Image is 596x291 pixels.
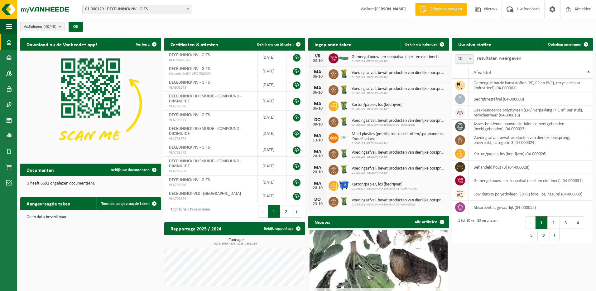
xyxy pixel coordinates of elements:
button: 9 [538,229,550,241]
div: 23-10 [311,202,324,206]
button: 1 [536,216,548,229]
td: karton/papier, los (bedrijven) (04-000026) [469,147,593,160]
span: Karton/papier, los (bedrijven) [352,182,417,187]
span: VLA706760 [169,183,253,188]
img: WB-0140-HPE-GN-50 [339,84,349,95]
span: VLA706759 [169,169,253,174]
div: 09-10 [311,122,324,127]
span: Multi plastics (pmd/harde kunststoffen/spanbanden/eps/folie naturel/folie gemeng... [352,132,446,137]
td: [DATE] [258,143,286,157]
span: VLA708576 [169,104,253,109]
button: 5 [526,229,538,241]
label: resultaten weergeven [477,56,521,61]
img: WB-0240-HPE-GN-50 [339,100,349,111]
span: Voedingsafval, bevat producten van dierlijke oorsprong, onverpakt, categorie 3 [352,198,446,203]
div: 20-10 [311,170,324,175]
a: Bekijk uw kalender [400,38,448,51]
span: 01-000129 - DECEUNINCK NV [352,76,446,79]
button: OK [69,22,83,32]
div: 06-10 [311,75,324,79]
span: RED25001945 [169,58,253,63]
div: 20-10 [311,154,324,159]
td: [DATE] [258,78,286,92]
span: Voedingsafval, bevat producten van dierlijke oorsprong, onverpakt, categorie 3 [352,150,446,155]
button: Next [550,229,560,241]
span: 2024: 1659,430 t - 2025: 1881,263 t [167,242,305,245]
div: DO [311,197,324,202]
span: DECEUNINCK NV - GITS [169,145,210,150]
span: Voedingsafval, bevat producten van dierlijke oorsprong, onverpakt, categorie 3 [352,71,446,76]
div: 03-10 [311,59,324,63]
span: DECEUNINCK NV - GITS [169,53,210,57]
td: absorbentia, gevaarlijk (04-000055) [469,201,593,214]
h2: Ingeplande taken [308,38,358,50]
span: 10 [455,55,473,63]
span: 02-008227 - DECEUNINCK DIKSMUIDE - COMPOUND [352,187,417,191]
td: behandeld hout (B) (04-000028) [469,160,593,174]
span: Karton/papier, los (bedrijven) [352,102,402,107]
button: 2 [280,205,292,218]
td: [DATE] [258,189,286,203]
td: [DATE] [258,175,286,189]
img: HK-XC-10-GN-00 [339,55,349,61]
td: [DATE] [258,157,286,175]
span: DECEUNINCK DIKSMUIDE - COMPOUND - DIKSMUIDE [169,159,242,169]
span: 01-000129 - DECEUNINCK NV [352,142,446,145]
button: Previous [526,216,536,229]
td: [DATE] [258,124,286,143]
td: gemengd bouw- en sloopafval (inert en niet inert) (04-000031) [469,174,593,187]
span: 01-000129 - DECEUNINCK NV - GITS [83,5,191,14]
div: MA [311,149,324,154]
span: VLA708574 [169,136,253,141]
button: 4 [572,216,584,229]
div: 06-10 [311,106,324,111]
button: 2 [548,216,560,229]
span: DECEUNINCK-VLS - [GEOGRAPHIC_DATA] [169,191,241,196]
a: Toon de aangevraagde taken [96,197,161,210]
i: Combi zakken [352,137,375,141]
h2: Download nu de Vanheede+ app! [20,38,103,50]
h2: Documenten [20,164,60,176]
span: 10 [455,54,474,64]
td: asbesthoudende bouwmaterialen cementgebonden (hechtgebonden) (04-000023) [469,120,593,133]
span: Consent-SelfD-VEG2500019 [169,72,253,76]
td: [DATE] [258,111,286,124]
button: Verberg [131,38,161,51]
h2: Nieuws [308,216,336,228]
h2: Certificaten & attesten [164,38,224,50]
span: 02-008228 - DECEUNINCK DIKSMUIDE - RECYCLING [352,123,446,127]
count: (40/40) [44,25,56,29]
button: Vestigingen(40/40) [20,22,65,31]
td: [DATE] [258,51,286,64]
h3: Tonnage [167,238,305,245]
div: MA [311,101,324,106]
span: 01-000129 - DECEUNINCK NV [352,107,402,111]
span: Voedingsafval, bevat producten van dierlijke oorsprong, onverpakt, categorie 3 [352,118,446,123]
span: Verberg [136,42,150,47]
span: DECEUNINCK DIKSMUIDE - COMPOUND - DIKSMUIDE [169,126,242,136]
div: 1 tot 10 van 83 resultaten [455,216,497,242]
span: DECEUNINCK NV - GITS [169,67,210,71]
img: Download de VHEPlus App [20,51,161,156]
span: Bekijk uw documenten [111,168,150,172]
span: 01-000129 - DECEUNINCK NV [352,155,446,159]
div: MA [311,165,324,170]
div: MA [311,181,324,186]
img: WB-1100-HPE-BE-01 [339,180,349,190]
td: [DATE] [258,92,286,111]
img: WB-0140-HPE-GN-50 [339,164,349,175]
div: MA [311,70,324,75]
div: 06-10 [311,91,324,95]
button: 3 [560,216,572,229]
span: DECEUNINCK NV - GITS [169,178,210,182]
span: DECEUNINCK DIKSMUIDE - COMPOUND - DIKSMUIDE [169,94,242,104]
span: 01-000129 - DECEUNINCK NV - GITS [82,5,191,14]
span: VLA708575 [169,118,253,123]
span: Afvalstof [473,70,491,75]
span: Vestigingen [24,22,56,32]
span: 02-008228 - DECEUNINCK DIKSMUIDE - RECYCLING [352,203,446,207]
td: bedrijfsrestafval (04-000008) [469,92,593,106]
span: DECEUNINCK NV - GITS [169,80,210,85]
span: 01-000129 - DECEUNINCK NV [352,171,446,175]
td: [DATE] [258,64,286,78]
